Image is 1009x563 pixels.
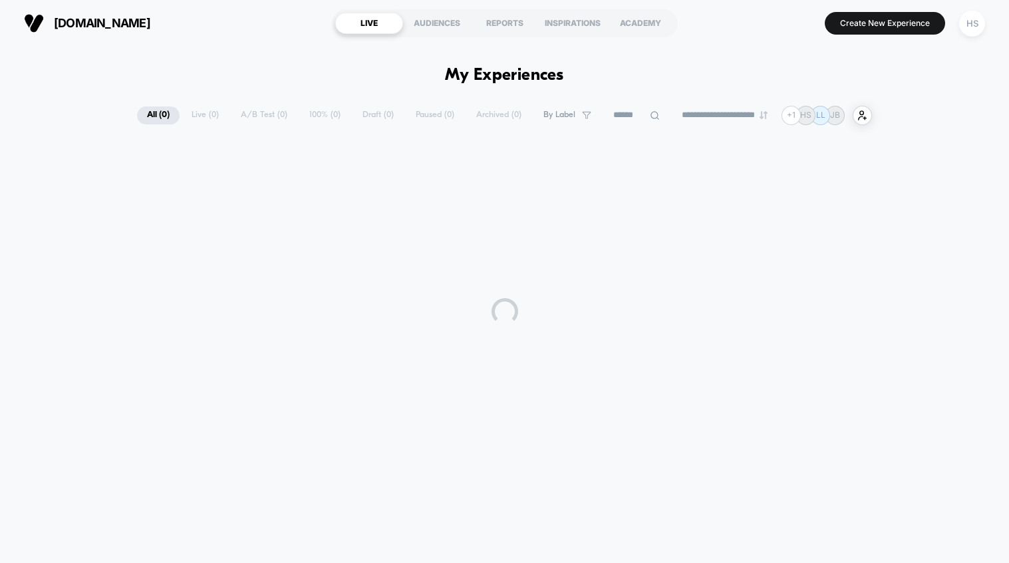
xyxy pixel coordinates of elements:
p: HS [800,110,811,120]
div: REPORTS [471,13,539,34]
span: By Label [543,110,575,120]
div: HS [959,11,985,37]
div: ACADEMY [607,13,674,34]
div: AUDIENCES [403,13,471,34]
div: + 1 [782,106,801,125]
p: JB [830,110,840,120]
div: INSPIRATIONS [539,13,607,34]
span: All ( 0 ) [137,106,180,124]
button: Create New Experience [825,12,945,35]
h1: My Experiences [445,67,564,86]
button: HS [955,10,989,37]
p: LL [816,110,825,120]
img: Visually logo [24,13,44,33]
button: [DOMAIN_NAME] [20,13,154,34]
img: end [760,111,768,119]
div: LIVE [335,13,403,34]
span: [DOMAIN_NAME] [54,17,150,31]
